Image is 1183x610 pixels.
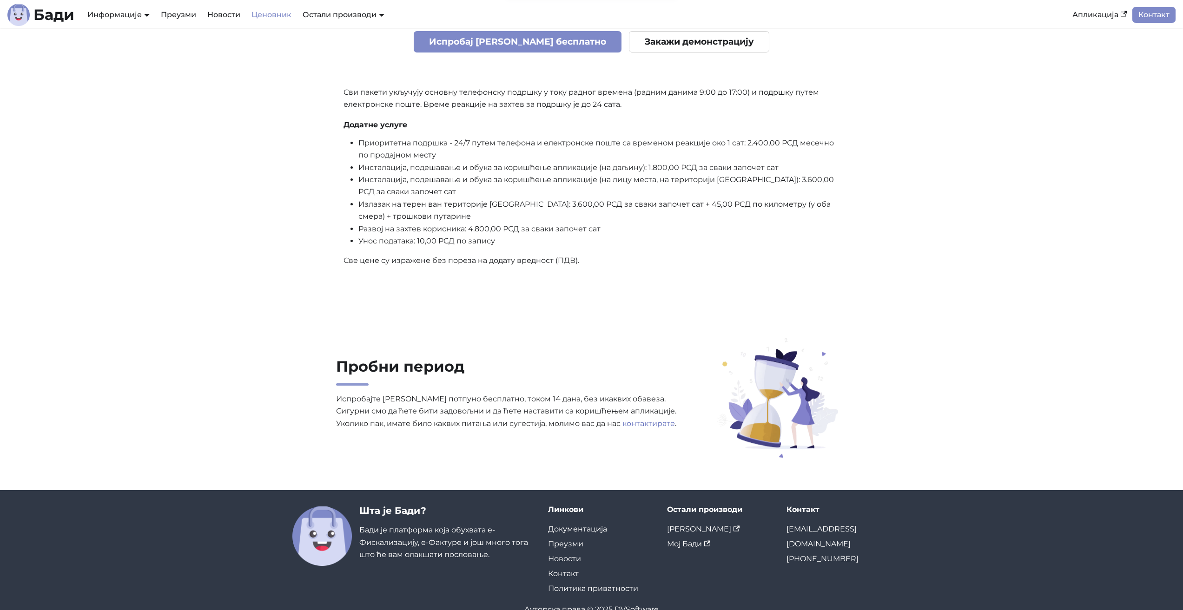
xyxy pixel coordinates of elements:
a: [PHONE_NUMBER] [786,554,859,563]
a: Закажи демонстрацију [629,31,769,53]
a: контактирате [622,419,675,428]
a: Преузми [548,539,583,548]
a: Контакт [1132,7,1176,23]
li: Излазак на терен ван територије [GEOGRAPHIC_DATA]: 3.600,00 РСД за сваки започет сат + 45,00 РСД ... [358,198,840,223]
b: Бади [33,7,74,22]
div: Остали производи [667,505,772,514]
a: [PERSON_NAME] [667,525,740,533]
img: Пробни период [707,334,849,458]
a: Ценовник [246,7,297,23]
p: Испробајте [PERSON_NAME] потпуно бесплатно, током 14 дана, без икаквих обавеза. Сигурни смо да ће... [336,393,679,430]
a: Апликација [1067,7,1132,23]
img: Лого [7,4,30,26]
h3: Шта је Бади? [359,505,533,517]
a: Информације [87,10,150,19]
div: Бади је платформа која обухвата е-Фискализацију, е-Фактуре и још много тога што ће вам олакшати п... [359,505,533,566]
h4: Додатне услуге [344,120,840,130]
h2: Пробни период [336,357,679,386]
a: Политика приватности [548,584,638,593]
a: Преузми [155,7,202,23]
a: Новости [202,7,246,23]
li: Инсталација, подешавање и обука за коришћење апликације (на лицу места, на територији [GEOGRAPHIC... [358,174,840,198]
img: Бади [292,506,352,566]
a: Мој Бади [667,539,710,548]
a: Испробај [PERSON_NAME] бесплатно [414,31,622,53]
div: Линкови [548,505,653,514]
li: Унос података: 10,00 РСД по запису [358,235,840,247]
a: Документација [548,525,607,533]
a: Новости [548,554,581,563]
p: Сви пакети укључују основну телефонску подршку у току радног времена (радним данима 9:00 до 17:00... [344,86,840,111]
li: Развој на захтев корисника: 4.800,00 РСД за сваки започет сат [358,223,840,235]
li: Инсталација, подешавање и обука за коришћење апликације (на даљину): 1.800,00 РСД за сваки започе... [358,162,840,174]
p: Све цене су изражене без пореза на додату вредност (ПДВ). [344,255,840,267]
a: [EMAIL_ADDRESS][DOMAIN_NAME] [786,525,857,548]
a: ЛогоБади [7,4,74,26]
li: Приоритетна подршка - 24/7 путем телефона и електронске поште са временом реакције око 1 сат: 2.4... [358,137,840,162]
a: Контакт [548,569,579,578]
div: Контакт [786,505,891,514]
a: Остали производи [303,10,384,19]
